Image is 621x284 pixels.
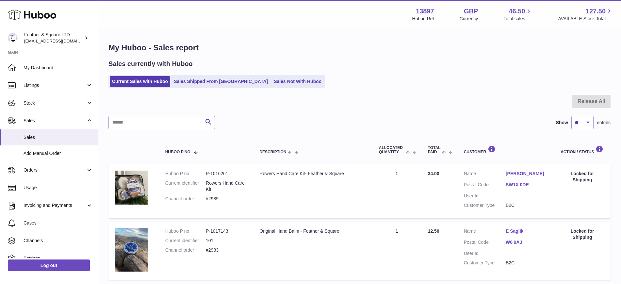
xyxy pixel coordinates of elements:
[165,247,206,253] dt: Channel order
[24,82,86,89] span: Listings
[24,38,96,43] span: [EMAIL_ADDRESS][DOMAIN_NAME]
[506,239,547,245] a: W6 9AJ
[206,171,246,177] dd: P-1016261
[8,259,90,271] a: Log out
[206,238,246,244] dd: 101
[503,7,532,22] a: 46.50 Total sales
[561,145,604,154] div: Action / Status
[24,32,83,44] div: Feather & Square LTD
[464,193,506,199] dt: User Id
[24,220,93,226] span: Cases
[24,65,93,71] span: My Dashboard
[372,164,421,218] td: 1
[271,76,324,87] a: Sales Not With Huboo
[506,202,547,209] dd: B2C
[24,118,86,124] span: Sales
[464,202,506,209] dt: Customer Type
[165,238,206,244] dt: Current identifier
[506,260,547,266] dd: B2C
[24,100,86,106] span: Stock
[464,250,506,257] dt: User Id
[24,202,86,209] span: Invoicing and Payments
[561,228,604,241] div: Locked for Shipping
[259,228,366,234] div: Original Hand Balm - Feather & Square
[8,33,18,43] img: feathernsquare@gmail.com
[597,120,611,126] span: entries
[506,182,547,188] a: SW1X 0DE
[586,7,606,16] span: 127.50
[24,238,93,244] span: Channels
[464,228,506,236] dt: Name
[115,171,148,205] img: il_fullxfull.5603997955_dj5x.jpg
[165,180,206,192] dt: Current identifier
[428,146,441,154] span: Total paid
[259,171,366,177] div: Rowers Hand Care Kit- Feather & Square
[24,185,93,191] span: Usage
[206,228,246,234] dd: P-1017143
[372,222,421,280] td: 1
[503,16,532,22] span: Total sales
[428,171,439,176] span: 34.00
[416,7,434,16] strong: 13897
[259,150,286,154] span: Description
[460,16,478,22] div: Currency
[206,180,246,192] dd: Rowers Hand Care Kit
[24,150,93,157] span: Add Manual Order
[172,76,270,87] a: Sales Shipped From [GEOGRAPHIC_DATA]
[464,145,548,154] div: Customer
[464,171,506,178] dt: Name
[165,150,190,154] span: Huboo P no
[464,239,506,247] dt: Postal Code
[556,120,568,126] label: Show
[464,182,506,190] dt: Postal Code
[24,255,93,261] span: Settings
[165,171,206,177] dt: Huboo P no
[108,59,193,68] h2: Sales currently with Huboo
[24,134,93,141] span: Sales
[464,7,478,16] strong: GBP
[558,7,613,22] a: 127.50 AVAILABLE Stock Total
[558,16,613,22] span: AVAILABLE Stock Total
[509,7,525,16] span: 46.50
[110,76,170,87] a: Current Sales with Huboo
[206,196,246,202] dd: #2989
[506,228,547,234] a: E Saglik
[108,42,611,53] h1: My Huboo - Sales report
[115,228,148,272] img: il_fullxfull.5545322717_sv0z.jpg
[506,171,547,177] a: [PERSON_NAME]
[428,228,439,234] span: 12.50
[165,196,206,202] dt: Channel order
[24,167,86,173] span: Orders
[206,247,246,253] dd: #2983
[561,171,604,183] div: Locked for Shipping
[165,228,206,234] dt: Huboo P no
[464,260,506,266] dt: Customer Type
[412,16,434,22] div: Huboo Ref
[379,146,405,154] span: ALLOCATED Quantity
